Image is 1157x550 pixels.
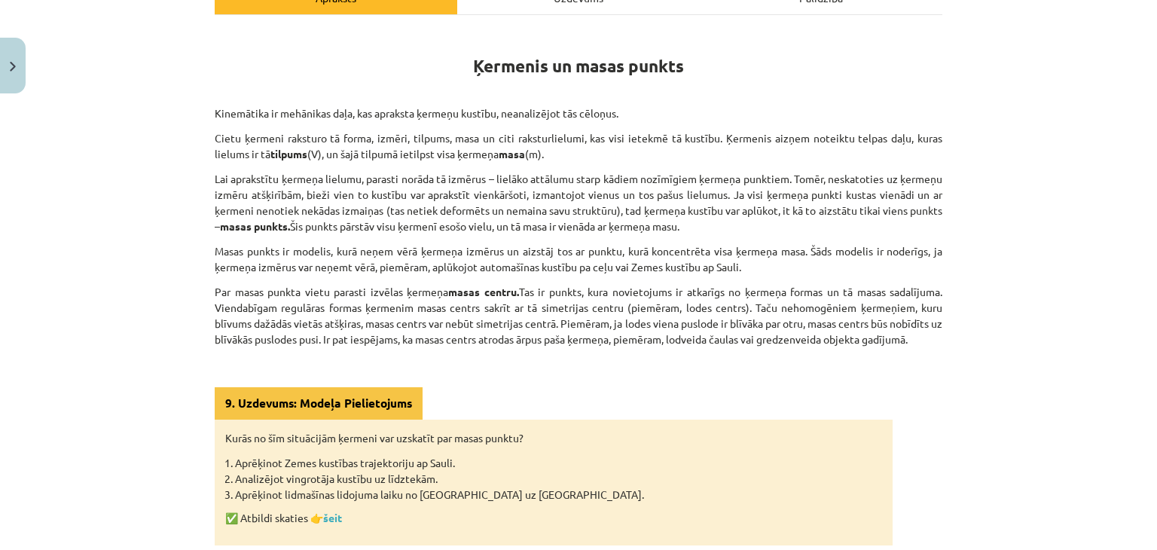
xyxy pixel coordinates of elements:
[215,243,942,275] p: Masas punkts ir modelis, kurā neņem vērā ķermeņa izmērus un aizstāj tos ar punktu, kurā koncentrē...
[235,455,882,471] li: Aprēķinot Zemes kustības trajektoriju ap Sauli.
[270,147,307,160] strong: tilpums
[225,510,882,526] p: ✅ Atbildi skaties 👉
[235,487,882,503] li: Aprēķinot lidmašīnas lidojuma laiku no [GEOGRAPHIC_DATA] uz [GEOGRAPHIC_DATA].
[215,130,942,162] p: Cietu ķermeni raksturo tā forma, izmēri, tilpums, masa un citi raksturlielumi, kas visi ietekmē t...
[448,285,519,298] strong: masas centru.
[215,387,423,420] div: 9. Uzdevums: Modeļa Pielietojums
[225,430,882,446] p: Kurās no šīm situācijām ķermeni var uzskatīt par masas punktu?
[215,284,942,347] p: Par masas punkta vietu parasti izvēlas ķermeņa Tas ir punkts, kura novietojums ir atkarīgs no ķer...
[220,219,290,233] strong: masas punkts.
[215,171,942,234] p: Lai aprakstītu ķermeņa lielumu, parasti norāda tā izmērus – lielāko attālumu starp kādiem nozīmīg...
[473,55,684,77] strong: Ķermenis un masas punkts
[323,511,342,524] a: šeit
[10,62,16,72] img: icon-close-lesson-0947bae3869378f0d4975bcd49f059093ad1ed9edebbc8119c70593378902aed.svg
[499,147,525,160] strong: masa
[235,471,882,487] li: Analizējot vingrotāja kustību uz līdztekām.
[215,105,942,121] p: Kinemātika ir mehānikas daļa, kas apraksta ķermeņu kustību, neanalizējot tās cēloņus.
